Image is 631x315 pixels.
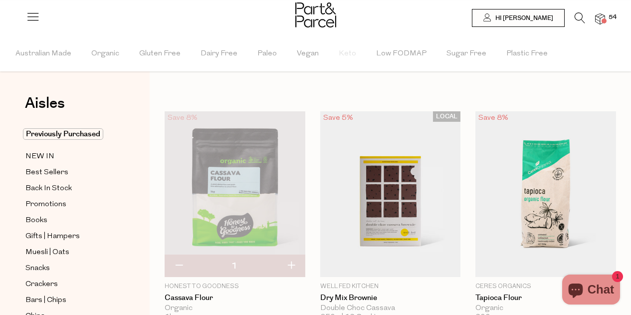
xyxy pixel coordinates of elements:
span: Muesli | Oats [25,247,69,259]
a: Promotions [25,198,116,211]
span: Australian Made [15,36,71,71]
img: Dry Mix Brownie [320,111,461,277]
p: Well Fed Kitchen [320,282,461,291]
div: Double Choc Cassava [320,304,461,313]
span: Paleo [257,36,277,71]
span: 54 [606,13,619,22]
div: Organic [165,304,305,313]
span: LOCAL [433,111,460,122]
span: Snacks [25,263,50,275]
span: Back In Stock [25,183,72,195]
div: Save 8% [165,111,201,125]
span: Dairy Free [201,36,237,71]
a: Crackers [25,278,116,291]
span: Gluten Free [139,36,181,71]
a: Previously Purchased [25,128,116,140]
div: Save 8% [475,111,511,125]
p: Honest to Goodness [165,282,305,291]
span: Low FODMAP [376,36,426,71]
a: NEW IN [25,150,116,163]
span: Bars | Chips [25,295,66,307]
span: Promotions [25,199,66,211]
span: Best Sellers [25,167,68,179]
a: Muesli | Oats [25,246,116,259]
span: Crackers [25,279,58,291]
span: Keto [339,36,356,71]
inbox-online-store-chat: Shopify online store chat [559,275,623,307]
a: Dry Mix Brownie [320,294,461,303]
a: Tapioca Flour [475,294,616,303]
div: Organic [475,304,616,313]
span: Gifts | Hampers [25,231,80,243]
a: Cassava Flour [165,294,305,303]
span: Sugar Free [446,36,486,71]
div: Save 5% [320,111,356,125]
span: NEW IN [25,151,54,163]
img: Cassava Flour [165,111,305,277]
img: Tapioca Flour [475,111,616,277]
span: Aisles [25,92,65,114]
img: Part&Parcel [295,2,336,27]
a: Aisles [25,96,65,121]
a: Books [25,214,116,227]
a: Best Sellers [25,166,116,179]
a: Gifts | Hampers [25,230,116,243]
span: Previously Purchased [23,128,103,140]
a: Hi [PERSON_NAME] [472,9,565,27]
span: Books [25,215,47,227]
span: Organic [91,36,119,71]
span: Hi [PERSON_NAME] [493,14,553,22]
a: 54 [595,13,605,24]
span: Vegan [297,36,319,71]
p: Ceres Organics [475,282,616,291]
a: Bars | Chips [25,294,116,307]
a: Snacks [25,262,116,275]
span: Plastic Free [506,36,548,71]
a: Back In Stock [25,182,116,195]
